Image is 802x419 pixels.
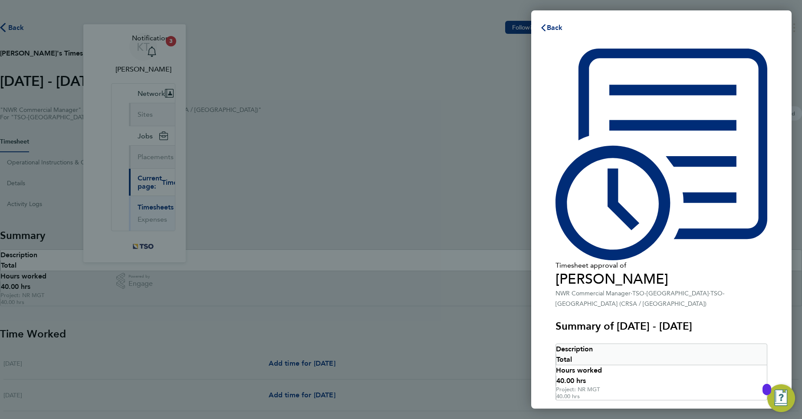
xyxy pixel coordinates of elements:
[555,319,767,333] h3: Summary of [DATE] - [DATE]
[555,344,767,400] div: Summary of 16 - 22 Aug 2025
[709,290,710,297] span: ·
[556,386,767,393] div: Project: NR MGT
[555,260,767,271] span: Timesheet approval of
[555,290,631,297] span: NWR Commercial Manager
[556,393,767,400] div: 40.00 hrs
[556,344,767,354] div: Description
[531,19,572,36] button: Back
[556,365,767,376] div: Hours worked
[547,23,563,32] span: Back
[555,271,767,288] span: [PERSON_NAME]
[556,354,767,365] div: Total
[767,384,795,412] button: Open Resource Center, 9 new notifications
[632,290,709,297] span: TSO-[GEOGRAPHIC_DATA]
[631,290,632,297] span: ·
[556,376,767,386] div: 40.00 hrs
